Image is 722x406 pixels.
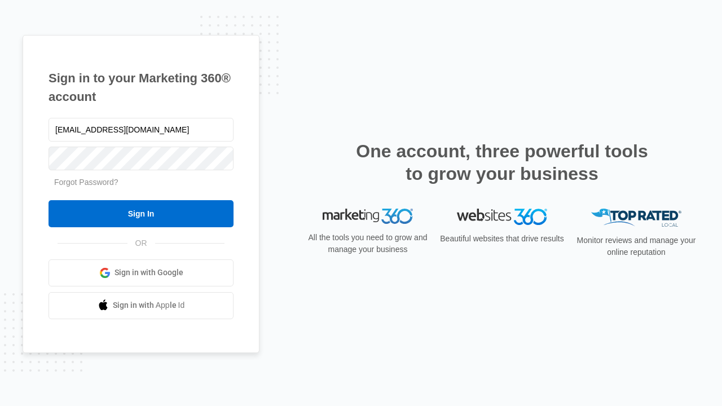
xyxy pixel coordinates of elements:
[49,118,234,142] input: Email
[591,209,681,227] img: Top Rated Local
[49,292,234,319] a: Sign in with Apple Id
[49,69,234,106] h1: Sign in to your Marketing 360® account
[353,140,651,185] h2: One account, three powerful tools to grow your business
[54,178,118,187] a: Forgot Password?
[127,237,155,249] span: OR
[113,299,185,311] span: Sign in with Apple Id
[115,267,183,279] span: Sign in with Google
[439,233,565,245] p: Beautiful websites that drive results
[573,235,699,258] p: Monitor reviews and manage your online reputation
[49,259,234,286] a: Sign in with Google
[305,232,431,255] p: All the tools you need to grow and manage your business
[323,209,413,224] img: Marketing 360
[457,209,547,225] img: Websites 360
[49,200,234,227] input: Sign In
